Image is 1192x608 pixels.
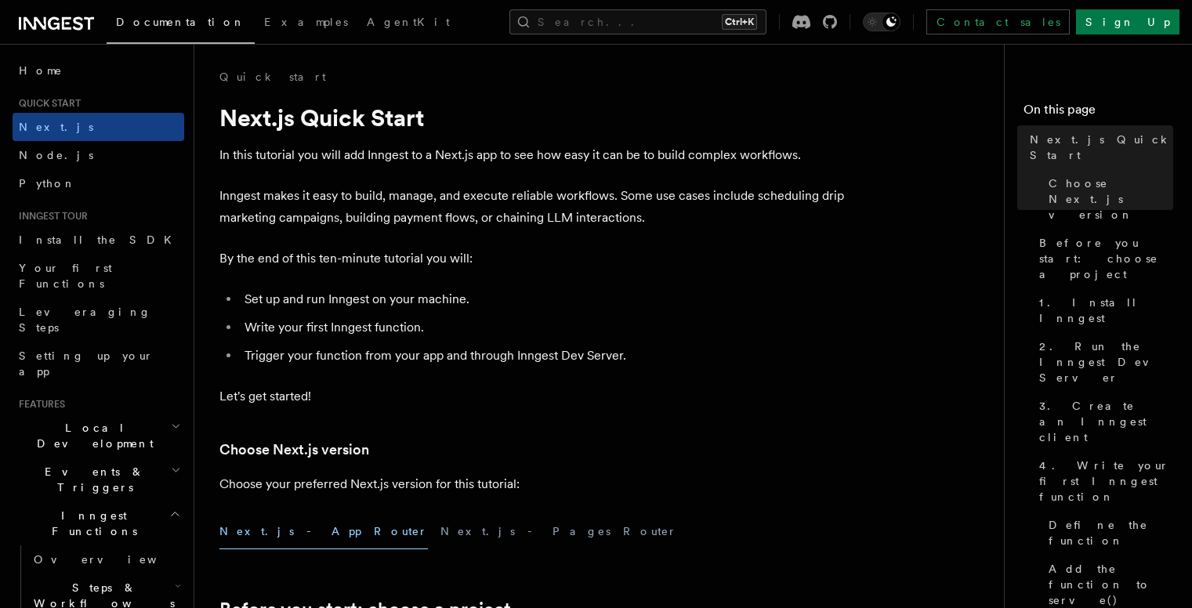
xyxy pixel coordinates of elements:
kbd: Ctrl+K [722,14,757,30]
span: Inngest tour [13,210,88,223]
p: Inngest makes it easy to build, manage, and execute reliable workflows. Some use cases include sc... [219,185,846,229]
button: Events & Triggers [13,458,184,501]
p: Let's get started! [219,385,846,407]
a: Choose Next.js version [219,439,369,461]
a: Examples [255,5,357,42]
button: Next.js - Pages Router [440,514,677,549]
span: Install the SDK [19,233,181,246]
span: Python [19,177,76,190]
a: Your first Functions [13,254,184,298]
h1: Next.js Quick Start [219,103,846,132]
span: Setting up your app [19,349,154,378]
span: Next.js [19,121,93,133]
span: Your first Functions [19,262,112,290]
a: Overview [27,545,184,574]
a: Sign Up [1076,9,1179,34]
span: Events & Triggers [13,464,171,495]
a: Quick start [219,69,326,85]
button: Search...Ctrl+K [509,9,766,34]
span: Add the function to serve() [1049,561,1173,608]
p: By the end of this ten-minute tutorial you will: [219,248,846,270]
a: Node.js [13,141,184,169]
span: Overview [34,553,195,566]
span: 3. Create an Inngest client [1039,398,1173,445]
button: Next.js - App Router [219,514,428,549]
a: Next.js [13,113,184,141]
span: Local Development [13,420,171,451]
li: Trigger your function from your app and through Inngest Dev Server. [240,345,846,367]
p: Choose your preferred Next.js version for this tutorial: [219,473,846,495]
a: 4. Write your first Inngest function [1033,451,1173,511]
button: Local Development [13,414,184,458]
a: Contact sales [926,9,1070,34]
a: 1. Install Inngest [1033,288,1173,332]
span: Define the function [1049,517,1173,548]
span: Documentation [116,16,245,28]
span: Inngest Functions [13,508,169,539]
span: Node.js [19,149,93,161]
a: Choose Next.js version [1042,169,1173,229]
span: Choose Next.js version [1049,176,1173,223]
span: Features [13,398,65,411]
h4: On this page [1024,100,1173,125]
li: Set up and run Inngest on your machine. [240,288,846,310]
span: AgentKit [367,16,450,28]
button: Toggle dark mode [863,13,900,31]
span: Next.js Quick Start [1030,132,1173,163]
a: Define the function [1042,511,1173,555]
span: Quick start [13,97,81,110]
p: In this tutorial you will add Inngest to a Next.js app to see how easy it can be to build complex... [219,144,846,166]
a: Home [13,56,184,85]
a: 3. Create an Inngest client [1033,392,1173,451]
span: Leveraging Steps [19,306,151,334]
span: Before you start: choose a project [1039,235,1173,282]
a: Install the SDK [13,226,184,254]
li: Write your first Inngest function. [240,317,846,338]
a: Setting up your app [13,342,184,385]
a: AgentKit [357,5,459,42]
a: Documentation [107,5,255,44]
button: Inngest Functions [13,501,184,545]
span: Home [19,63,63,78]
a: Python [13,169,184,197]
span: 2. Run the Inngest Dev Server [1039,338,1173,385]
span: 1. Install Inngest [1039,295,1173,326]
a: Before you start: choose a project [1033,229,1173,288]
span: Examples [264,16,348,28]
span: 4. Write your first Inngest function [1039,458,1173,505]
a: Leveraging Steps [13,298,184,342]
a: 2. Run the Inngest Dev Server [1033,332,1173,392]
a: Next.js Quick Start [1024,125,1173,169]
